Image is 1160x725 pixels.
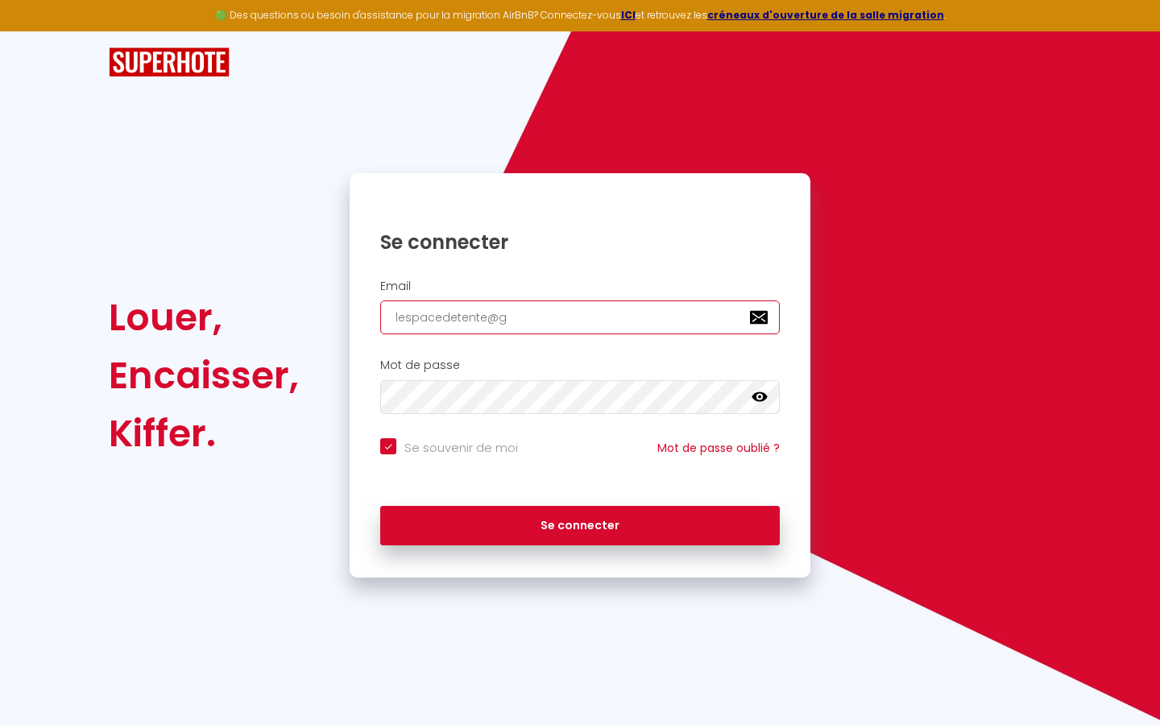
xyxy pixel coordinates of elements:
[380,358,780,372] h2: Mot de passe
[380,230,780,255] h1: Se connecter
[380,280,780,293] h2: Email
[657,440,780,456] a: Mot de passe oublié ?
[109,404,299,462] div: Kiffer.
[13,6,61,55] button: Ouvrir le widget de chat LiveChat
[109,288,299,346] div: Louer,
[621,8,636,22] a: ICI
[380,506,780,546] button: Se connecter
[380,300,780,334] input: Ton Email
[707,8,944,22] a: créneaux d'ouverture de la salle migration
[109,346,299,404] div: Encaisser,
[109,48,230,77] img: SuperHote logo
